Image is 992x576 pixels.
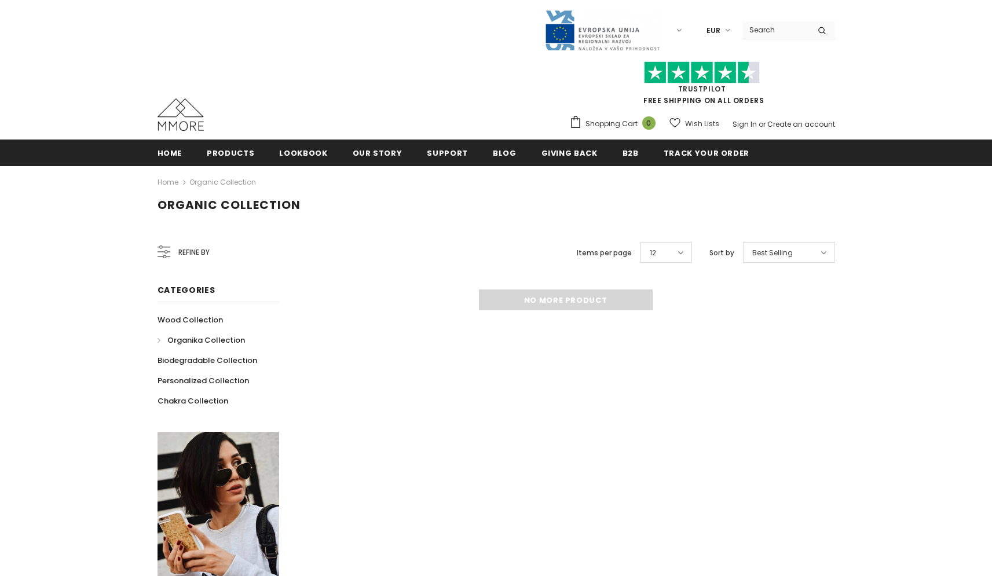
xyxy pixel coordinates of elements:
[189,177,256,187] a: Organic Collection
[544,25,660,35] a: Javni Razpis
[742,21,809,38] input: Search Site
[669,113,719,134] a: Wish Lists
[158,314,223,325] span: Wood Collection
[158,284,215,296] span: Categories
[158,310,223,330] a: Wood Collection
[569,115,661,133] a: Shopping Cart 0
[493,140,517,166] a: Blog
[158,375,249,386] span: Personalized Collection
[279,148,327,159] span: Lookbook
[664,148,749,159] span: Track your order
[707,25,720,36] span: EUR
[623,140,639,166] a: B2B
[158,355,257,366] span: Biodegradable Collection
[427,148,468,159] span: support
[664,140,749,166] a: Track your order
[167,335,245,346] span: Organika Collection
[541,140,598,166] a: Giving back
[158,350,257,370] a: Biodegradable Collection
[623,148,639,159] span: B2B
[650,247,656,259] span: 12
[158,140,182,166] a: Home
[353,140,402,166] a: Our Story
[767,119,835,129] a: Create an account
[158,148,182,159] span: Home
[733,119,757,129] a: Sign In
[207,148,254,159] span: Products
[709,247,734,259] label: Sort by
[158,330,245,350] a: Organika Collection
[158,395,228,406] span: Chakra Collection
[158,370,249,391] a: Personalized Collection
[279,140,327,166] a: Lookbook
[569,67,835,105] span: FREE SHIPPING ON ALL ORDERS
[353,148,402,159] span: Our Story
[427,140,468,166] a: support
[158,98,204,131] img: MMORE Cases
[685,118,719,130] span: Wish Lists
[577,247,632,259] label: Items per page
[158,197,301,213] span: Organic Collection
[158,175,178,189] a: Home
[678,84,726,94] a: Trustpilot
[759,119,766,129] span: or
[207,140,254,166] a: Products
[178,246,210,259] span: Refine by
[752,247,793,259] span: Best Selling
[493,148,517,159] span: Blog
[644,61,760,84] img: Trust Pilot Stars
[544,9,660,52] img: Javni Razpis
[585,118,638,130] span: Shopping Cart
[541,148,598,159] span: Giving back
[642,116,656,130] span: 0
[158,391,228,411] a: Chakra Collection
